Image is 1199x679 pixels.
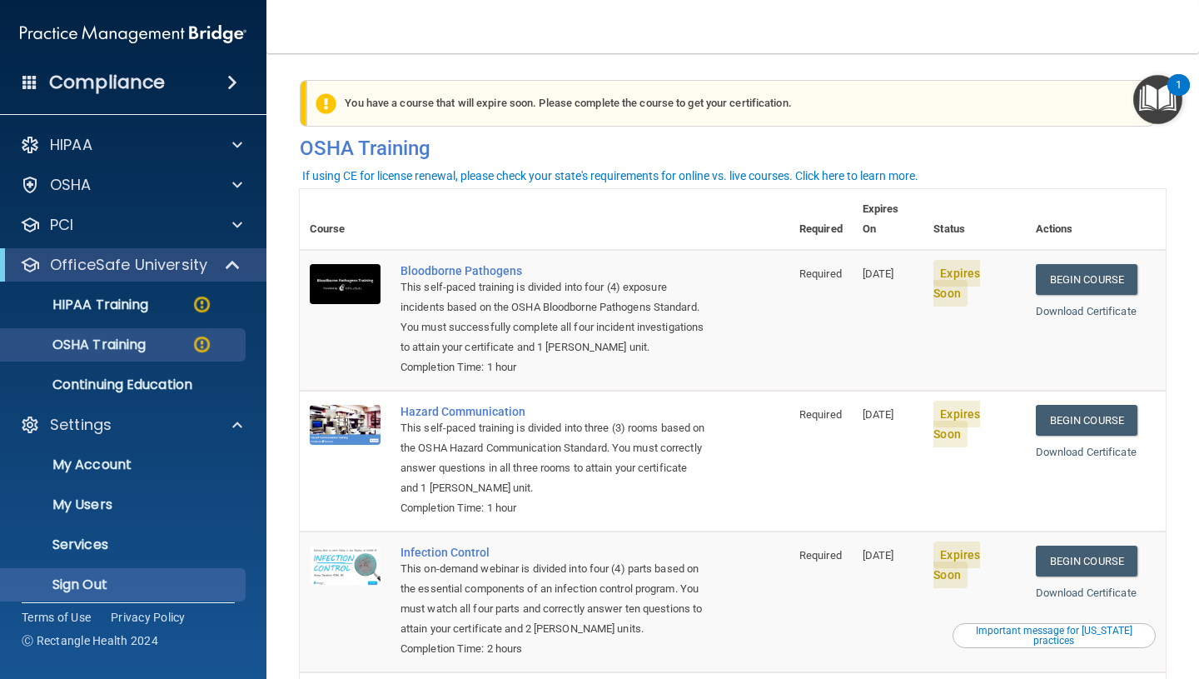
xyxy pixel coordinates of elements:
span: Expires Soon [933,542,980,588]
div: Completion Time: 1 hour [400,498,706,518]
img: PMB logo [20,17,246,51]
th: Expires On [853,189,924,250]
a: Begin Course [1036,405,1137,436]
span: Expires Soon [933,401,980,447]
h4: Compliance [49,71,165,94]
a: Privacy Policy [111,609,186,626]
span: [DATE] [863,549,894,562]
a: OfficeSafe University [20,255,241,275]
span: [DATE] [863,408,894,421]
span: Required [799,267,842,280]
button: Open Resource Center, 1 new notification [1133,75,1182,124]
th: Actions [1026,189,1166,250]
iframe: Drift Widget Chat Controller [911,561,1179,627]
a: Begin Course [1036,264,1137,295]
a: Settings [20,415,242,435]
div: You have a course that will expire soon. Please complete the course to get your certification. [306,80,1155,127]
span: Expires Soon [933,260,980,307]
a: Begin Course [1036,546,1137,577]
div: 1 [1176,85,1182,107]
div: If using CE for license renewal, please check your state's requirements for online vs. live cours... [302,170,918,182]
div: Completion Time: 2 hours [400,639,706,659]
div: Important message for [US_STATE] practices [955,626,1153,646]
a: PCI [20,215,242,235]
a: OSHA [20,175,242,195]
p: Sign Out [11,577,238,593]
p: My Account [11,457,238,473]
p: Services [11,537,238,553]
a: Infection Control [400,546,706,559]
span: Required [799,408,842,421]
img: exclamation-circle-solid-warning.7ed2984d.png [316,93,336,114]
p: OSHA Training [11,337,146,353]
div: This self-paced training is divided into four (4) exposure incidents based on the OSHA Bloodborne... [400,277,706,357]
a: Terms of Use [22,609,91,626]
span: Required [799,549,842,562]
p: HIPAA [50,135,92,155]
p: Continuing Education [11,377,238,393]
a: Hazard Communication [400,405,706,418]
button: Read this if you are a dental practitioner in the state of CA [953,623,1156,648]
th: Required [789,189,853,250]
div: This on-demand webinar is divided into four (4) parts based on the essential components of an inf... [400,559,706,639]
img: warning-circle.0cc9ac19.png [192,334,212,355]
div: Completion Time: 1 hour [400,357,706,377]
th: Course [300,189,391,250]
a: Download Certificate [1036,305,1137,317]
h4: OSHA Training [300,137,1166,160]
span: [DATE] [863,267,894,280]
p: PCI [50,215,73,235]
a: Download Certificate [1036,446,1137,458]
p: OSHA [50,175,92,195]
p: OfficeSafe University [50,255,207,275]
a: Bloodborne Pathogens [400,264,706,277]
button: If using CE for license renewal, please check your state's requirements for online vs. live cours... [300,167,921,184]
img: warning-circle.0cc9ac19.png [192,294,212,315]
span: Ⓒ Rectangle Health 2024 [22,632,158,649]
p: My Users [11,497,238,513]
a: HIPAA [20,135,242,155]
div: This self-paced training is divided into three (3) rooms based on the OSHA Hazard Communication S... [400,418,706,498]
p: Settings [50,415,112,435]
th: Status [923,189,1025,250]
p: HIPAA Training [11,297,148,313]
